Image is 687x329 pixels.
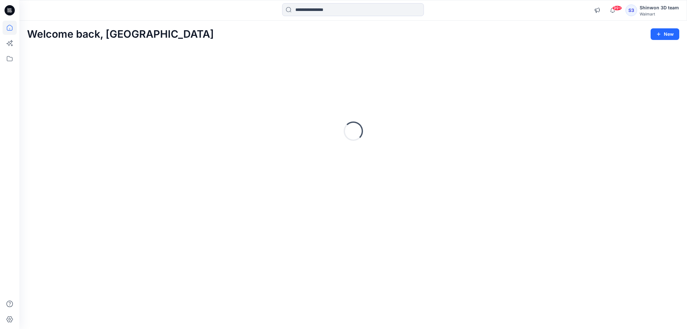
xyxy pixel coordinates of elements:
button: New [651,28,679,40]
span: 99+ [612,5,622,11]
div: Shinwon 3D team [640,4,679,12]
div: Walmart [640,12,679,16]
h2: Welcome back, [GEOGRAPHIC_DATA] [27,28,214,40]
div: S3 [625,5,637,16]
